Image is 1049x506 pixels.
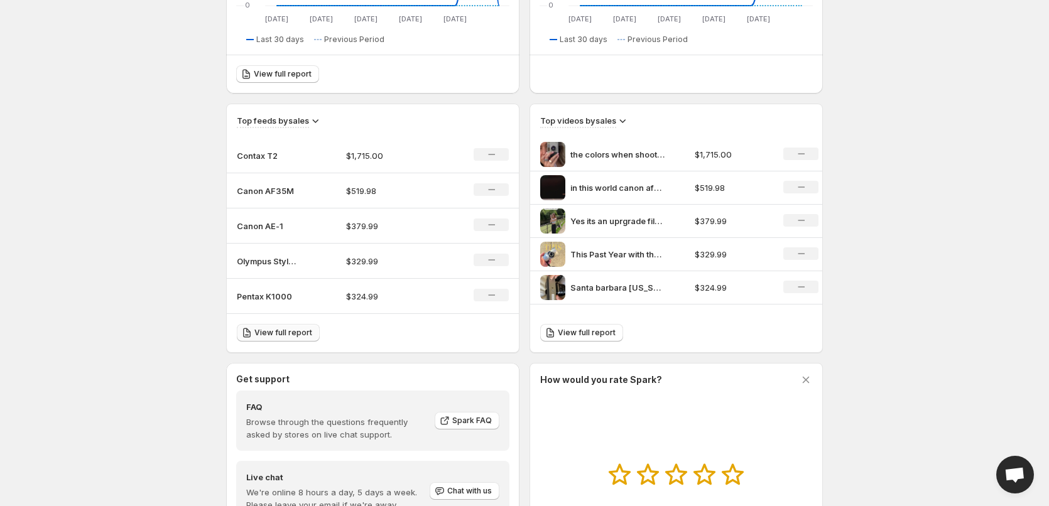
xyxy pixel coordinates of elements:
p: $324.99 [346,290,435,303]
p: Canon AE-1 [237,220,300,232]
p: $1,715.00 [346,149,435,162]
a: Spark FAQ [435,412,499,429]
p: $379.99 [695,215,769,227]
p: Olympus Stylus Epic 115 [237,255,300,267]
span: Last 30 days [560,35,607,45]
p: $519.98 [346,185,435,197]
p: Yes its an uprgrade filmphotography canonae1 [570,215,665,227]
p: Santa barbara [US_STATE] ___________________________________ reels reelsinstagram 35mm filmphotog... [570,281,665,294]
img: Yes its an uprgrade filmphotography canonae1 [540,208,565,234]
p: Canon AF35M [237,185,300,197]
a: View full report [237,324,320,342]
h4: Live chat [246,471,428,483]
p: Browse through the questions frequently asked by stores on live chat support. [246,416,426,441]
text: [DATE] [702,14,726,23]
h3: Top videos by sales [540,114,616,127]
img: Santa barbara California ___________________________________ reels reelsinstagram 35mm filmphotog... [540,275,565,300]
a: View full report [236,65,319,83]
h3: Top feeds by sales [237,114,309,127]
span: Chat with us [447,486,492,496]
span: View full report [254,69,312,79]
text: [DATE] [443,14,467,23]
a: View full report [540,324,623,342]
text: 0 [548,1,553,9]
p: $329.99 [695,248,769,261]
p: $379.99 [346,220,435,232]
span: Last 30 days [256,35,304,45]
h3: How would you rate Spark? [540,374,662,386]
span: View full report [254,328,312,338]
img: in this world canon af35m kodak portra 400 [540,175,565,200]
p: $324.99 [695,281,769,294]
p: This Past Year with the Olympus Stylus Point and Shoot Film Camera film filmcamera olympusstylus ... [570,248,665,261]
span: Previous Period [324,35,384,45]
h3: Get support [236,373,290,385]
span: Previous Period [628,35,688,45]
h4: FAQ [246,401,426,413]
p: $329.99 [346,255,435,267]
text: [DATE] [310,14,333,23]
p: the colors when shooting on film in summer onfilm contaxt2 35mm [570,148,665,161]
p: Pentax K1000 [237,290,300,303]
img: This Past Year with the Olympus Stylus Point and Shoot Film Camera film filmcamera olympusstylus ... [540,242,565,267]
p: $1,715.00 [695,148,769,161]
text: [DATE] [265,14,288,23]
span: View full report [558,328,616,338]
img: the colors when shooting on film in summer onfilm contaxt2 35mm [540,142,565,167]
text: [DATE] [568,14,592,23]
text: [DATE] [399,14,422,23]
text: 0 [245,1,250,9]
p: Contax T2 [237,149,300,162]
span: Spark FAQ [452,416,492,426]
p: $519.98 [695,181,769,194]
button: Chat with us [430,482,499,500]
text: [DATE] [747,14,770,23]
text: [DATE] [658,14,681,23]
p: in this world canon af35m kodak portra 400 [570,181,665,194]
text: [DATE] [613,14,636,23]
a: Open chat [996,456,1034,493]
text: [DATE] [354,14,378,23]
